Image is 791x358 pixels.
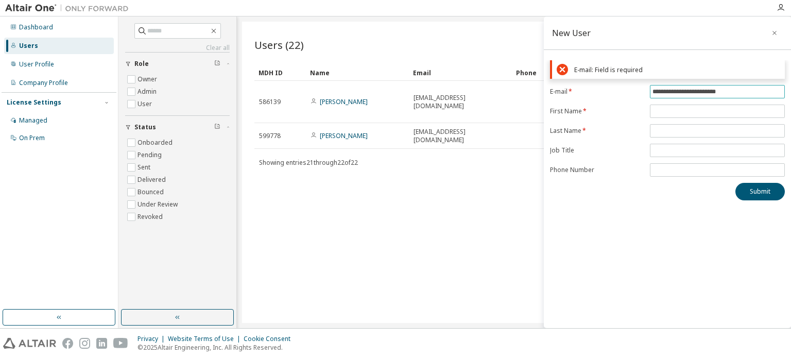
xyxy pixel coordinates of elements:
[19,42,38,50] div: Users
[19,23,53,31] div: Dashboard
[574,66,780,74] div: E-mail: Field is required
[134,123,156,131] span: Status
[550,166,644,174] label: Phone Number
[137,335,168,343] div: Privacy
[413,64,508,81] div: Email
[550,88,644,96] label: E-mail
[137,186,166,198] label: Bounced
[320,97,368,106] a: [PERSON_NAME]
[214,60,220,68] span: Clear filter
[19,134,45,142] div: On Prem
[259,132,281,140] span: 599778
[137,343,297,352] p: © 2025 Altair Engineering, Inc. All Rights Reserved.
[214,123,220,131] span: Clear filter
[735,183,785,200] button: Submit
[552,29,591,37] div: New User
[7,98,61,107] div: License Settings
[244,335,297,343] div: Cookie Consent
[137,211,165,223] label: Revoked
[137,174,168,186] label: Delivered
[3,338,56,349] img: altair_logo.svg
[19,60,54,69] div: User Profile
[19,79,68,87] div: Company Profile
[134,60,149,68] span: Role
[516,64,611,81] div: Phone
[259,158,358,167] span: Showing entries 21 through 22 of 22
[550,107,644,115] label: First Name
[168,335,244,343] div: Website Terms of Use
[259,98,281,106] span: 586139
[125,44,230,52] a: Clear all
[137,73,159,86] label: Owner
[5,3,134,13] img: Altair One
[79,338,90,349] img: instagram.svg
[310,64,405,81] div: Name
[96,338,107,349] img: linkedin.svg
[414,94,507,110] span: [EMAIL_ADDRESS][DOMAIN_NAME]
[137,161,152,174] label: Sent
[550,127,644,135] label: Last Name
[62,338,73,349] img: facebook.svg
[320,131,368,140] a: [PERSON_NAME]
[137,137,175,149] label: Onboarded
[19,116,47,125] div: Managed
[125,53,230,75] button: Role
[137,149,164,161] label: Pending
[550,146,644,155] label: Job Title
[414,128,507,144] span: [EMAIL_ADDRESS][DOMAIN_NAME]
[125,116,230,139] button: Status
[259,64,302,81] div: MDH ID
[137,198,180,211] label: Under Review
[137,98,154,110] label: User
[113,338,128,349] img: youtube.svg
[254,38,304,52] span: Users (22)
[137,86,159,98] label: Admin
